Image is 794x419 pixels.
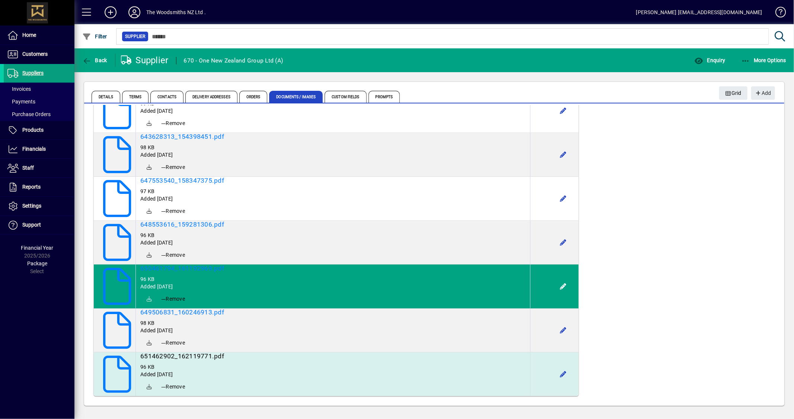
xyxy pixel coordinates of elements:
[140,115,158,132] a: Download
[770,1,785,26] a: Knowledge Base
[269,91,323,103] span: Documents / Images
[636,6,762,18] div: [PERSON_NAME] [EMAIL_ADDRESS][DOMAIN_NAME]
[22,203,41,209] span: Settings
[22,32,36,38] span: Home
[140,107,526,115] div: Added [DATE]
[4,95,74,108] a: Payments
[140,231,526,239] div: 96 KB
[140,159,158,176] a: Download
[121,54,169,66] div: Supplier
[82,33,107,39] span: Filter
[140,195,526,202] div: Added [DATE]
[140,319,526,327] div: 98 KB
[161,339,185,346] span: Remove
[184,55,283,67] div: 670 - One New Zealand Group Ltd (A)
[161,295,185,303] span: Remove
[140,378,158,396] a: Download
[22,184,41,190] span: Reports
[82,57,107,63] span: Back
[719,86,748,100] button: Grid
[21,245,54,251] span: Financial Year
[161,207,185,215] span: Remove
[22,127,44,133] span: Products
[755,87,771,99] span: Add
[80,54,109,67] button: Back
[239,91,268,103] span: Orders
[140,133,526,141] a: 643628313_154398451.pdf
[7,99,35,105] span: Payments
[150,91,184,103] span: Contacts
[158,160,188,174] button: Remove
[140,290,158,308] a: Download
[369,91,400,103] span: Prompts
[557,237,569,249] button: Edit
[557,281,569,292] button: Edit
[140,308,526,316] a: 649506831_160246913.pdf
[4,121,74,140] a: Products
[325,91,366,103] span: Custom Fields
[161,251,185,259] span: Remove
[557,105,569,117] button: Edit
[557,368,569,380] button: Edit
[7,111,51,117] span: Purchase Orders
[122,91,149,103] span: Terms
[4,159,74,177] a: Staff
[140,265,526,272] a: 650461794_161192969.pdf
[4,178,74,196] a: Reports
[140,363,526,371] div: 96 KB
[140,371,526,378] div: Added [DATE]
[692,54,727,67] button: Enquiry
[161,119,185,127] span: Remove
[4,26,74,45] a: Home
[725,87,742,99] span: Grid
[140,188,526,195] div: 97 KB
[22,70,44,76] span: Suppliers
[4,83,74,95] a: Invoices
[140,275,526,283] div: 96 KB
[4,216,74,234] a: Support
[140,177,526,185] a: 647553540_158347375.pdf
[140,246,158,264] a: Download
[751,86,775,100] button: Add
[557,193,569,205] button: Edit
[140,283,526,290] div: Added [DATE]
[158,336,188,349] button: Remove
[27,260,47,266] span: Package
[158,116,188,130] button: Remove
[99,6,122,19] button: Add
[4,108,74,121] a: Purchase Orders
[739,54,788,67] button: More Options
[158,380,188,393] button: Remove
[158,292,188,306] button: Remove
[140,352,526,360] a: 651462902_162119771.pdf
[140,144,526,151] div: 98 KB
[122,6,146,19] button: Profile
[74,54,115,67] app-page-header-button: Back
[140,202,158,220] a: Download
[80,30,109,43] button: Filter
[158,204,188,218] button: Remove
[694,57,725,63] span: Enquiry
[140,334,158,352] a: Download
[22,222,41,228] span: Support
[140,151,526,159] div: Added [DATE]
[4,45,74,64] a: Customers
[161,163,185,171] span: Remove
[161,383,185,390] span: Remove
[741,57,787,63] span: More Options
[4,140,74,159] a: Financials
[4,197,74,215] a: Settings
[140,327,526,334] div: Added [DATE]
[140,239,526,246] div: Added [DATE]
[22,51,48,57] span: Customers
[125,33,145,40] span: Supplier
[557,149,569,161] button: Edit
[185,91,237,103] span: Delivery Addresses
[140,221,526,228] a: 648553616_159281306.pdf
[22,146,46,152] span: Financials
